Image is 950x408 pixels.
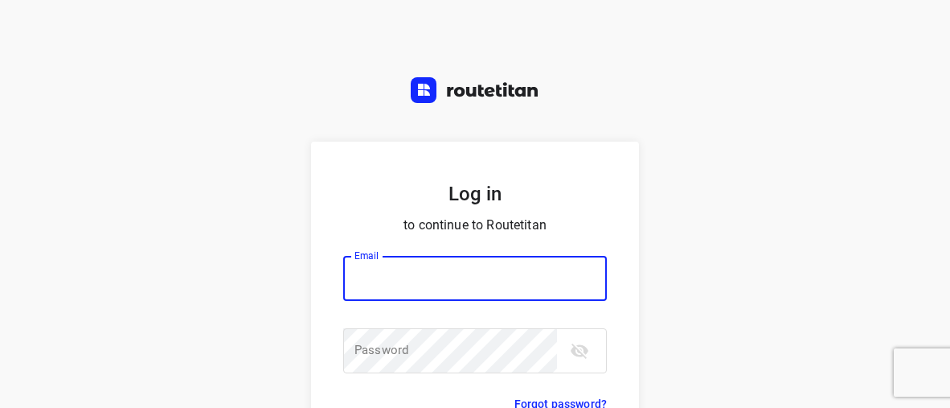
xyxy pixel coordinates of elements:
button: toggle password visibility [563,335,596,367]
p: to continue to Routetitan [343,214,607,237]
h5: Log in [343,180,607,208]
img: Routetitan [411,77,539,103]
a: Routetitan [411,77,539,107]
